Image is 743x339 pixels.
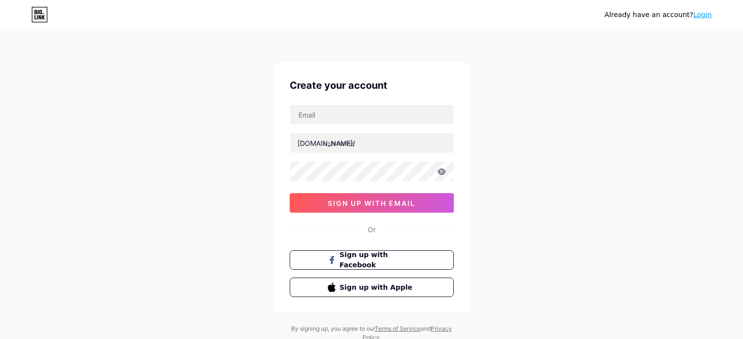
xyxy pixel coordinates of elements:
span: sign up with email [328,199,415,207]
a: Login [693,11,712,19]
span: Sign up with Facebook [340,250,415,270]
span: Sign up with Apple [340,282,415,293]
div: Already have an account? [605,10,712,20]
input: Email [290,105,453,124]
button: Sign up with Facebook [290,250,454,270]
button: sign up with email [290,193,454,213]
input: username [290,133,453,153]
div: [DOMAIN_NAME]/ [297,138,355,148]
div: Or [368,224,376,235]
button: Sign up with Apple [290,278,454,297]
a: Terms of Service [375,325,421,332]
div: Create your account [290,78,454,93]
